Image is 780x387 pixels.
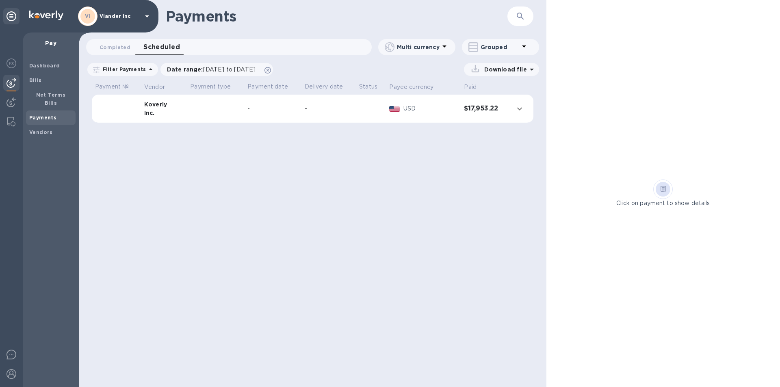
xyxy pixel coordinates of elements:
[100,13,140,19] p: Viander inc
[190,82,241,91] p: Payment type
[29,11,63,20] img: Logo
[616,199,710,208] p: Click on payment to show details
[36,92,66,106] b: Net Terms Bills
[403,104,457,113] p: USD
[464,83,487,91] span: Paid
[389,106,400,112] img: USD
[166,8,507,25] h1: Payments
[359,82,383,91] p: Status
[144,83,175,91] span: Vendor
[85,13,91,19] b: VI
[481,65,527,74] p: Download file
[305,82,353,91] p: Delivery date
[144,109,184,117] div: Inc.
[247,82,298,91] p: Payment date
[29,129,53,135] b: Vendors
[6,58,16,68] img: Foreign exchange
[144,100,184,108] div: Koverly
[389,83,433,91] p: Payee currency
[167,65,260,74] p: Date range :
[513,103,526,115] button: expand row
[143,41,180,53] span: Scheduled
[144,83,165,91] p: Vendor
[29,77,41,83] b: Bills
[160,63,273,76] div: Date range:[DATE] to [DATE]
[95,82,138,91] p: Payment №
[29,63,60,69] b: Dashboard
[464,83,477,91] p: Paid
[203,66,256,73] span: [DATE] to [DATE]
[464,105,507,112] h3: $17,953.22
[305,104,353,113] div: -
[100,43,130,52] span: Completed
[29,39,72,47] p: Pay
[389,83,444,91] span: Payee currency
[29,115,56,121] b: Payments
[247,104,298,113] div: -
[100,66,146,73] p: Filter Payments
[481,43,519,51] p: Grouped
[397,43,440,51] p: Multi currency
